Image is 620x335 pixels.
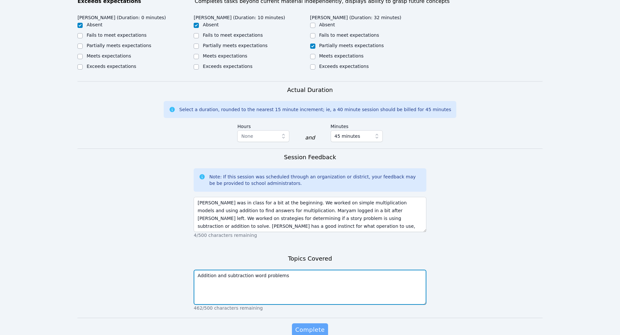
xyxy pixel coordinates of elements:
[284,153,336,162] h3: Session Feedback
[331,130,383,142] button: 45 minutes
[209,174,421,187] div: Note: If this session was scheduled through an organization or district, your feedback may be be ...
[287,85,333,95] h3: Actual Duration
[319,43,384,48] label: Partially meets expectations
[179,106,451,113] div: Select a duration, rounded to the nearest 15 minute increment; ie, a 40 minute session should be ...
[319,64,369,69] label: Exceeds expectations
[288,254,332,263] h3: Topics Covered
[319,53,364,58] label: Meets expectations
[87,43,151,48] label: Partially meets expectations
[237,130,289,142] button: None
[87,53,131,58] label: Meets expectations
[203,53,247,58] label: Meets expectations
[203,32,263,38] label: Fails to meet expectations
[194,270,426,305] textarea: Addition and subtraction word problems
[194,197,426,232] textarea: [PERSON_NAME] was in class for a bit at the beginning. We worked on simple multiplication models ...
[305,134,315,142] div: and
[295,325,324,334] span: Complete
[331,121,383,130] label: Minutes
[203,43,268,48] label: Partially meets expectations
[194,305,426,311] p: 462/500 characters remaining
[203,64,252,69] label: Exceeds expectations
[310,12,402,21] legend: [PERSON_NAME] (Duration: 32 minutes)
[194,12,285,21] legend: [PERSON_NAME] (Duration: 10 minutes)
[77,12,166,21] legend: [PERSON_NAME] (Duration: 0 minutes)
[335,132,360,140] span: 45 minutes
[319,22,335,27] label: Absent
[319,32,379,38] label: Fails to meet expectations
[203,22,219,27] label: Absent
[241,134,253,139] span: None
[87,32,146,38] label: Fails to meet expectations
[87,22,103,27] label: Absent
[194,232,426,238] p: 4/500 characters remaining
[237,121,289,130] label: Hours
[87,64,136,69] label: Exceeds expectations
